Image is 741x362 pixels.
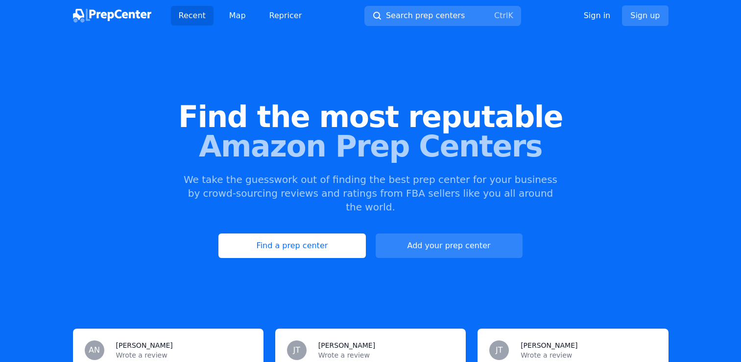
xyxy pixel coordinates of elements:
a: Find a prep center [218,233,365,258]
h3: [PERSON_NAME] [318,340,375,350]
a: Sign up [622,5,668,26]
p: We take the guesswork out of finding the best prep center for your business by crowd-sourcing rev... [183,173,559,214]
span: JT [293,346,301,354]
span: Amazon Prep Centers [16,131,725,161]
a: Repricer [262,6,310,26]
span: Search prep centers [386,10,465,22]
a: Sign in [584,10,611,22]
p: Wrote a review [521,350,656,360]
kbd: Ctrl [494,11,508,20]
h3: [PERSON_NAME] [521,340,577,350]
h3: [PERSON_NAME] [116,340,173,350]
a: Recent [171,6,214,26]
a: Map [221,6,254,26]
p: Wrote a review [116,350,252,360]
span: Find the most reputable [16,102,725,131]
button: Search prep centersCtrlK [364,6,521,26]
span: JT [496,346,503,354]
kbd: K [508,11,513,20]
span: AN [89,346,100,354]
p: Wrote a review [318,350,454,360]
img: PrepCenter [73,9,151,23]
a: Add your prep center [376,233,523,258]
